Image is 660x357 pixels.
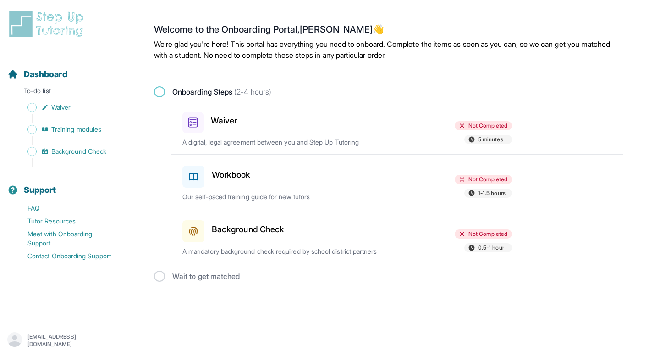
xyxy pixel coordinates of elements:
a: WaiverNot Completed5 minutesA digital, legal agreement between you and Step Up Tutoring [171,101,623,154]
a: Background CheckNot Completed0.5-1 hourA mandatory background check required by school district p... [171,209,623,263]
span: 5 minutes [478,136,503,143]
span: Support [24,184,56,196]
a: Dashboard [7,68,67,81]
span: Training modules [51,125,101,134]
span: Not Completed [468,230,507,238]
p: We're glad you're here! This portal has everything you need to onboard. Complete the items as soo... [154,39,623,61]
a: Tutor Resources [7,215,117,228]
span: 0.5-1 hour [478,244,504,251]
a: FAQ [7,202,117,215]
span: Waiver [51,103,71,112]
a: Waiver [7,101,117,114]
p: To-do list [4,86,113,99]
span: Dashboard [24,68,67,81]
h3: Waiver [211,114,237,127]
h3: Workbook [212,168,251,181]
span: Not Completed [468,176,507,183]
p: A mandatory background check required by school district partners [182,247,397,256]
span: Background Check [51,147,106,156]
img: logo [7,9,89,39]
p: Our self-paced training guide for new tutors [182,192,397,201]
p: [EMAIL_ADDRESS][DOMAIN_NAME] [27,333,110,348]
h2: Welcome to the Onboarding Portal, [PERSON_NAME] 👋 [154,24,623,39]
span: (2-4 hours) [232,87,271,96]
a: Meet with Onboarding Support [7,228,117,250]
a: WorkbookNot Completed1-1.5 hoursOur self-paced training guide for new tutors [171,155,623,209]
a: Background Check [7,145,117,158]
button: Support [4,169,113,200]
button: Dashboard [4,53,113,84]
p: A digital, legal agreement between you and Step Up Tutoring [182,138,397,147]
span: Onboarding Steps [172,86,271,97]
span: Not Completed [468,122,507,129]
button: [EMAIL_ADDRESS][DOMAIN_NAME] [7,332,110,349]
a: Training modules [7,123,117,136]
h3: Background Check [212,223,284,236]
a: Contact Onboarding Support [7,250,117,262]
span: 1-1.5 hours [478,190,506,197]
